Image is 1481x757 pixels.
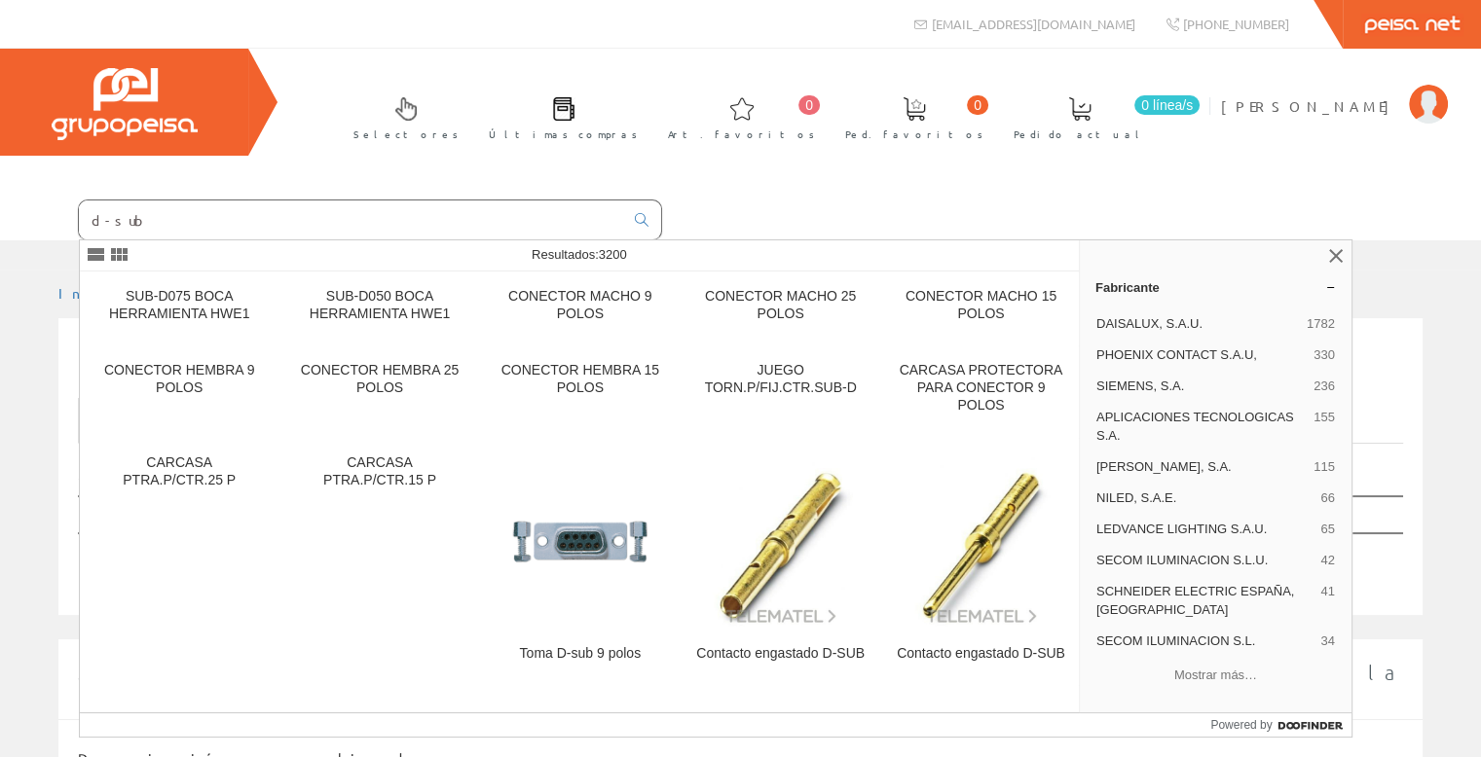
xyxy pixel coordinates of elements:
[1134,95,1200,115] span: 0 línea/s
[79,200,623,239] input: Buscar ...
[1096,409,1306,444] span: APLICACIONES TECNOLOGICAS S.A.
[1096,315,1299,333] span: DAISALUX, S.A.U.
[1096,346,1306,364] span: PHOENIX CONTACT S.A.U,
[353,125,459,144] span: Selectores
[1320,632,1334,650] span: 34
[280,346,480,437] a: CONECTOR HEMBRA 25 POLOS
[967,95,988,115] span: 0
[1320,489,1334,507] span: 66
[1307,315,1335,333] span: 1782
[932,16,1135,32] span: [EMAIL_ADDRESS][DOMAIN_NAME]
[696,457,865,626] img: Contacto engastado D-SUB
[994,81,1204,152] a: 0 línea/s Pedido actual
[95,288,264,323] div: SUB-D075 BOCA HERRAMIENTA HWE1
[334,81,468,152] a: Selectores
[1314,346,1335,364] span: 330
[496,457,664,626] img: Toma D-sub 9 polos
[897,645,1065,663] div: Contacto engastado D-SUB
[1183,16,1289,32] span: [PHONE_NUMBER]
[1096,583,1314,618] span: SCHNEIDER ELECTRIC ESPAÑA, [GEOGRAPHIC_DATA]
[897,288,1065,323] div: CONECTOR MACHO 15 POLOS
[1314,458,1335,476] span: 115
[296,288,464,323] div: SUB-D050 BOCA HERRAMIENTA HWE1
[480,272,680,345] a: CONECTOR MACHO 9 POLOS
[1221,96,1399,116] span: [PERSON_NAME]
[1320,521,1334,538] span: 65
[80,272,279,345] a: SUB-D075 BOCA HERRAMIENTA HWE1
[496,288,664,323] div: CONECTOR MACHO 9 POLOS
[280,439,480,685] a: CARCASA PTRA.P/CTR.15 P
[798,95,820,115] span: 0
[1320,552,1334,569] span: 42
[1096,489,1314,507] span: NILED, S.A.E.
[1210,713,1351,737] a: Powered by
[696,645,865,663] div: Contacto engastado D-SUB
[496,645,664,663] div: Toma D-sub 9 polos
[897,457,1065,626] img: Contacto engastado D-SUB
[1096,521,1314,538] span: LEDVANCE LIGHTING S.A.U.
[296,454,464,489] div: CARCASA PTRA.P/CTR.15 P
[681,272,880,345] a: CONECTOR MACHO 25 POLOS
[681,439,880,685] a: Contacto engastado D-SUB Contacto engastado D-SUB
[881,346,1081,437] a: CARCASA PROTECTORA PARA CONECTOR 9 POLOS
[80,346,279,437] a: CONECTOR HEMBRA 9 POLOS
[897,362,1065,415] div: CARCASA PROTECTORA PARA CONECTOR 9 POLOS
[1314,409,1335,444] span: 155
[696,288,865,323] div: CONECTOR MACHO 25 POLOS
[845,125,983,144] span: Ped. favoritos
[496,362,664,397] div: CONECTOR HEMBRA 15 POLOS
[881,439,1081,685] a: Contacto engastado D-SUB Contacto engastado D-SUB
[1096,552,1314,569] span: SECOM ILUMINACION S.L.U.
[1080,271,1351,303] a: Fabricante
[1314,378,1335,395] span: 236
[696,362,865,397] div: JUEGO TORN.P/FIJ.CTR.SUB-D
[489,125,638,144] span: Últimas compras
[599,247,627,262] span: 3200
[1088,659,1344,691] button: Mostrar más…
[681,346,880,437] a: JUEGO TORN.P/FIJ.CTR.SUB-D
[1096,378,1306,395] span: SIEMENS, S.A.
[280,272,480,345] a: SUB-D050 BOCA HERRAMIENTA HWE1
[532,247,627,262] span: Resultados:
[1221,81,1448,99] a: [PERSON_NAME]
[80,439,279,685] a: CARCASA PTRA.P/CTR.25 P
[95,362,264,397] div: CONECTOR HEMBRA 9 POLOS
[1014,125,1146,144] span: Pedido actual
[1210,716,1272,734] span: Powered by
[480,346,680,437] a: CONECTOR HEMBRA 15 POLOS
[1096,458,1306,476] span: [PERSON_NAME], S.A.
[296,362,464,397] div: CONECTOR HEMBRA 25 POLOS
[1320,583,1334,618] span: 41
[95,454,264,489] div: CARCASA PTRA.P/CTR.25 P
[668,125,815,144] span: Art. favoritos
[52,68,198,140] img: Grupo Peisa
[480,439,680,685] a: Toma D-sub 9 polos Toma D-sub 9 polos
[58,284,141,302] a: Inicio
[469,81,648,152] a: Últimas compras
[881,272,1081,345] a: CONECTOR MACHO 15 POLOS
[1096,632,1314,650] span: SECOM ILUMINACION S.L.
